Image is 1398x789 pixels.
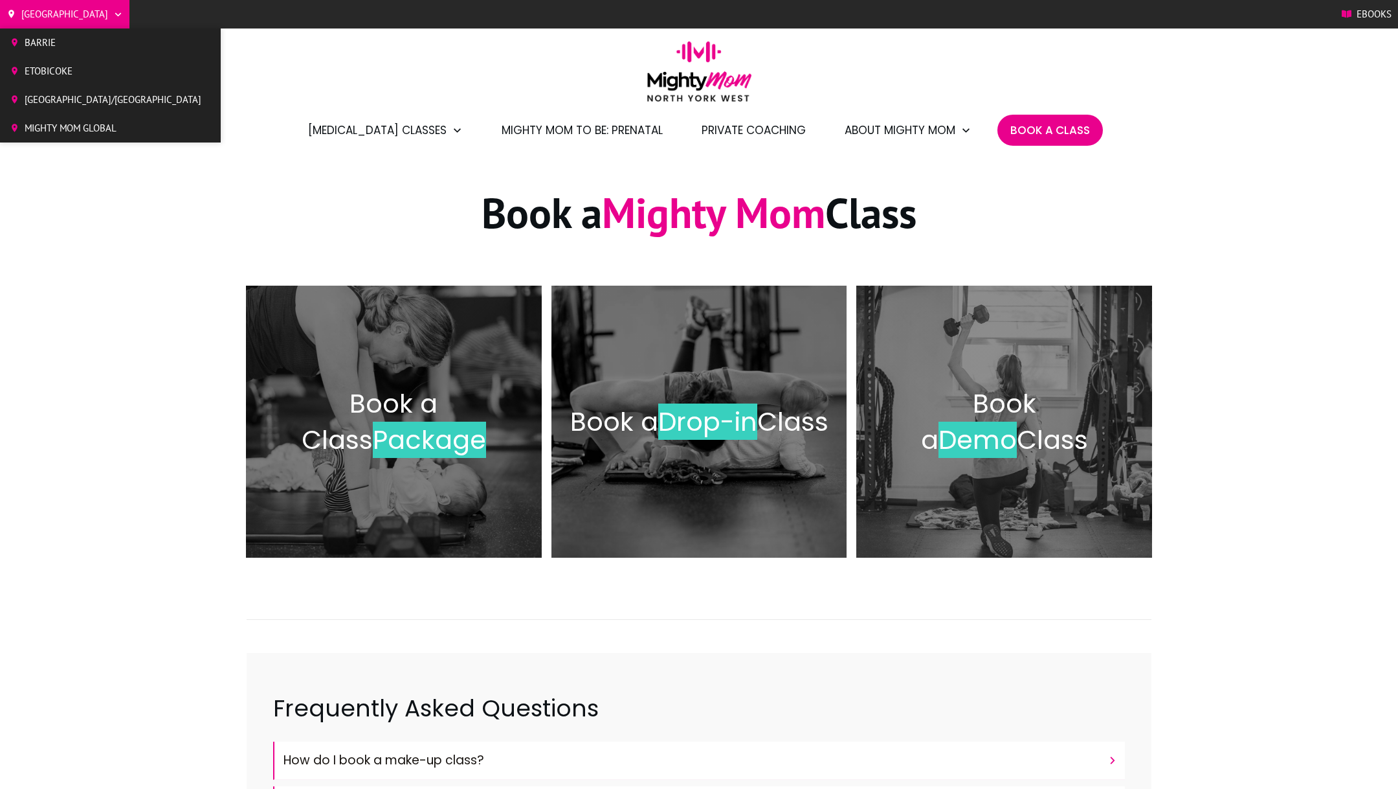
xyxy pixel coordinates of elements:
a: [GEOGRAPHIC_DATA] [6,5,123,24]
h2: Frequently Asked Questions [273,692,1125,740]
span: Ebooks [1357,5,1392,24]
h1: Book a Class [247,185,1151,256]
span: Class [1017,422,1088,458]
span: Barrie [25,33,201,52]
span: [MEDICAL_DATA] Classes [308,119,447,141]
span: Drop-in [658,404,757,440]
a: Private Coaching [702,119,806,141]
span: Book a [921,385,1036,458]
span: Demo [938,422,1017,458]
span: Book a Class [302,385,438,458]
span: Etobicoke [25,62,201,81]
a: About Mighty Mom [845,119,971,141]
a: Book A Class [1010,119,1090,141]
span: [GEOGRAPHIC_DATA] [21,5,108,24]
h2: Book a Class [565,404,834,440]
span: Mighty Mom [602,185,825,240]
span: [GEOGRAPHIC_DATA]/[GEOGRAPHIC_DATA] [25,90,201,109]
span: Mighty Mom Global [25,119,201,138]
a: [MEDICAL_DATA] Classes [308,119,463,141]
span: About Mighty Mom [845,119,955,141]
a: Ebooks [1342,5,1392,24]
span: Package [373,422,486,458]
h4: How do I book a make-up class? [283,748,1102,773]
a: Mighty Mom to Be: Prenatal [502,119,663,141]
